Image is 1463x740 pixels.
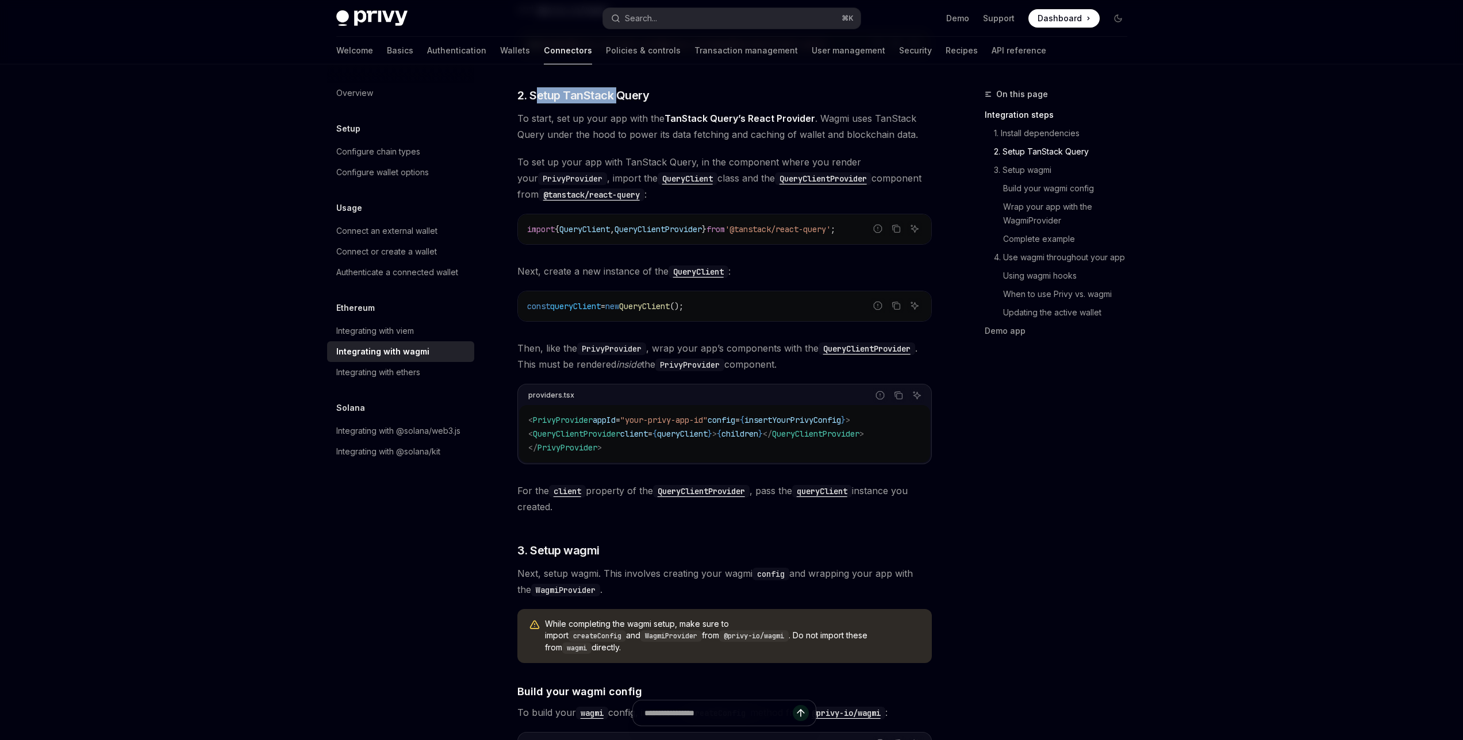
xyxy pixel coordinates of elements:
span: 3. Setup wagmi [517,542,600,558]
a: 4. Use wagmi throughout your app [985,248,1136,267]
span: , [610,224,615,234]
a: API reference [992,37,1046,64]
div: Integrating with wagmi [336,345,429,359]
a: QueryClientProvider [775,172,871,184]
span: from [706,224,725,234]
div: Search... [625,11,657,25]
h5: Usage [336,201,362,215]
span: queryClient [657,429,708,439]
span: children [721,429,758,439]
span: new [605,301,619,311]
span: PrivyProvider [533,415,593,425]
span: </ [528,442,537,453]
div: Overview [336,86,373,100]
a: Build your wagmi config [985,179,1136,198]
a: QueryClient [669,265,728,277]
span: Build your wagmi config [517,684,642,699]
a: Security [899,37,932,64]
a: Policies & controls [606,37,681,64]
div: Configure chain types [336,145,420,159]
span: QueryClientProvider [615,224,702,234]
span: { [652,429,657,439]
span: = [616,415,620,425]
svg: Warning [529,619,540,631]
a: Integrating with viem [327,321,474,341]
button: Report incorrect code [870,298,885,313]
button: Ask AI [909,388,924,403]
div: Integrating with ethers [336,365,420,379]
button: Copy the contents from the code block [889,298,904,313]
h5: Solana [336,401,365,415]
span: appId [593,415,616,425]
a: Overview [327,83,474,103]
span: To start, set up your app with the . Wagmi uses TanStack Query under the hood to power its data f... [517,110,932,142]
a: Transaction management [694,37,798,64]
code: @tanstack/react-query [539,188,644,201]
a: Wrap your app with the WagmiProvider [985,198,1136,230]
button: Ask AI [907,221,922,236]
a: queryClient [792,485,852,496]
span: ; [831,224,835,234]
a: Wallets [500,37,530,64]
span: = [601,301,605,311]
code: WagmiProvider [531,584,600,596]
a: client [549,485,586,496]
code: QueryClientProvider [819,342,915,355]
span: "your-privy-app-id" [620,415,708,425]
span: Next, setup wagmi. This involves creating your wagmi and wrapping your app with the . [517,565,932,598]
span: </ [763,429,772,439]
div: Integrating with viem [336,324,414,338]
h5: Ethereum [336,301,375,315]
span: (); [670,301,683,311]
code: config [752,568,789,580]
code: PrivyProvider [538,172,607,185]
a: User management [812,37,885,64]
a: Support [983,13,1015,24]
button: Report incorrect code [870,221,885,236]
input: Ask a question... [644,700,793,726]
span: { [555,224,559,234]
code: @privy-io/wagmi [719,630,789,642]
div: providers.tsx [528,388,574,403]
a: 3. Setup wagmi [985,161,1136,179]
div: Connect an external wallet [336,224,437,238]
code: createConfig [569,630,626,642]
a: When to use Privy vs. wagmi [985,285,1136,303]
span: Dashboard [1038,13,1082,24]
code: WagmiProvider [640,630,702,642]
a: Basics [387,37,413,64]
code: queryClient [792,485,852,498]
a: @tanstack/react-query [539,188,644,200]
a: Dashboard [1028,9,1100,28]
span: '@tanstack/react-query' [725,224,831,234]
div: Integrating with @solana/kit [336,445,440,458]
span: = [648,429,652,439]
a: Authentication [427,37,486,64]
span: const [527,301,550,311]
a: Configure chain types [327,141,474,162]
em: inside [616,359,642,370]
a: Integrating with @solana/kit [327,441,474,462]
a: 1. Install dependencies [985,124,1136,142]
span: QueryClientProvider [533,429,620,439]
span: client [620,429,648,439]
span: { [740,415,744,425]
code: wagmi [562,642,592,654]
span: > [846,415,850,425]
a: TanStack Query’s React Provider [665,113,815,125]
span: } [841,415,846,425]
a: QueryClient [658,172,717,184]
div: Connect or create a wallet [336,245,437,259]
span: insertYourPrivyConfig [744,415,841,425]
a: Connect an external wallet [327,221,474,241]
span: < [528,415,533,425]
a: QueryClientProvider [819,342,915,354]
a: 2. Setup TanStack Query [985,142,1136,161]
div: Configure wallet options [336,165,429,179]
a: Demo [946,13,969,24]
span: > [712,429,717,439]
a: QueryClientProvider [653,485,750,496]
a: Complete example [985,230,1136,248]
span: PrivyProvider [537,442,597,453]
code: QueryClientProvider [775,172,871,185]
